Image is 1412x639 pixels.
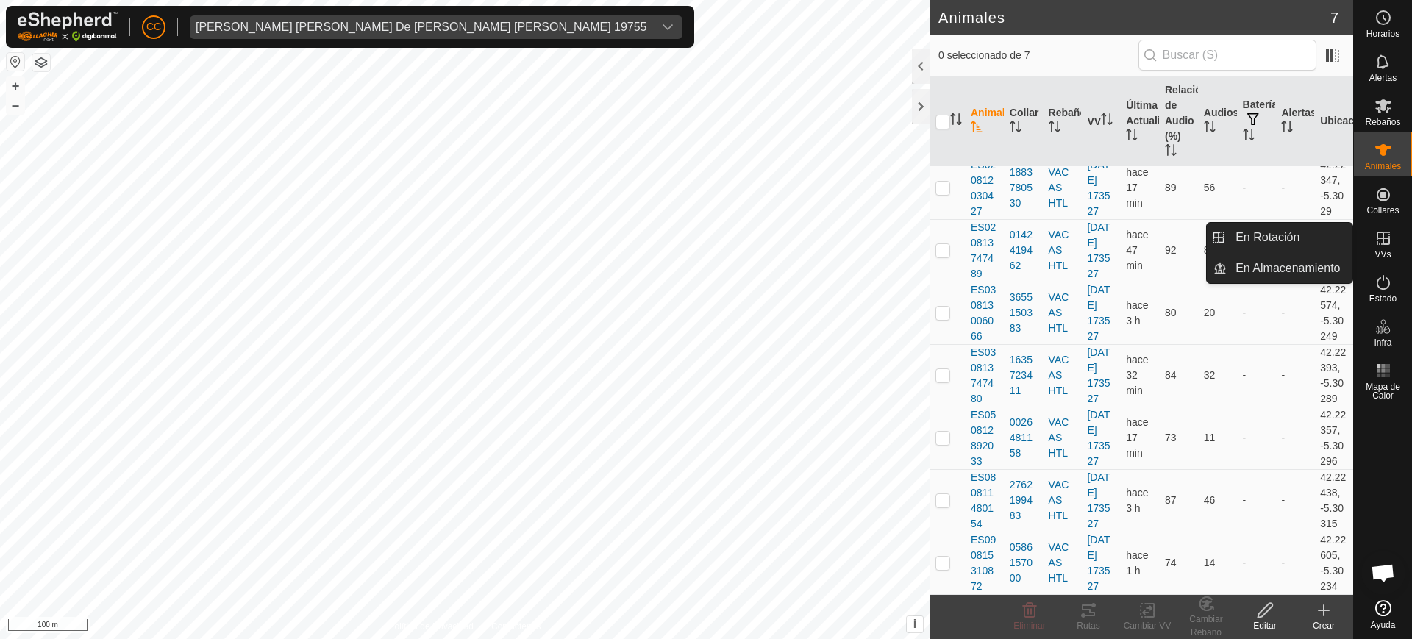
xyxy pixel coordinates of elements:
td: - [1237,407,1276,469]
span: Animales [1365,162,1401,171]
th: Relación de Audio (%) [1159,76,1198,167]
span: Infra [1374,338,1391,347]
td: - [1275,157,1314,219]
p-sorticon: Activar para ordenar [1204,123,1216,135]
span: ES030813006066 [971,282,998,344]
span: Ayuda [1371,621,1396,629]
span: Mapa de Calor [1358,382,1408,400]
input: Buscar (S) [1138,40,1316,71]
span: CC [146,19,161,35]
td: 42.22347, -5.3029 [1314,157,1353,219]
div: 3655150383 [1010,290,1037,336]
td: 11 [1198,407,1237,469]
p-sorticon: Activar para ordenar [971,123,983,135]
span: 80 [1165,307,1177,318]
p-sorticon: Activar para ordenar [1101,115,1113,127]
span: 73 [1165,432,1177,443]
span: ES020812030427 [971,157,998,219]
span: 3 sept 2025, 8:30 [1126,487,1148,514]
td: - [1237,344,1276,407]
a: En Rotación [1227,223,1352,252]
button: Capas del Mapa [32,54,50,71]
td: 42.22357, -5.30296 [1314,407,1353,469]
div: 2762199483 [1010,477,1037,524]
li: En Almacenamiento [1207,254,1352,283]
td: 42.22393, -5.30289 [1314,344,1353,407]
th: Animal [965,76,1004,167]
p-sorticon: Activar para ordenar [1243,131,1255,143]
h2: Animales [938,9,1330,26]
td: 85 [1198,219,1237,282]
span: ES090815310872 [971,532,998,594]
td: - [1275,344,1314,407]
td: 20 [1198,282,1237,344]
button: Restablecer Mapa [7,53,24,71]
span: 84 [1165,369,1177,381]
span: ES080811480154 [971,470,998,532]
td: 42.22438, -5.30315 [1314,469,1353,532]
div: Rutas [1059,619,1118,632]
a: [DATE] 173527 [1087,221,1110,279]
td: - [1275,219,1314,282]
td: 46 [1198,469,1237,532]
a: Política de Privacidad [389,620,474,633]
div: Cambiar VV [1118,619,1177,632]
div: VACAS HTL [1049,415,1076,461]
a: Chat abierto [1361,551,1405,595]
span: En Almacenamiento [1235,260,1340,277]
th: Collar [1004,76,1043,167]
td: - [1237,219,1276,282]
div: 1883780530 [1010,165,1037,211]
a: Ayuda [1354,594,1412,635]
div: [PERSON_NAME] [PERSON_NAME] De [PERSON_NAME] [PERSON_NAME] 19755 [196,21,647,33]
td: - [1275,282,1314,344]
span: 87 [1165,494,1177,506]
span: 89 [1165,182,1177,193]
span: i [913,618,916,630]
th: Última Actualización [1120,76,1159,167]
div: 0026481158 [1010,415,1037,461]
td: - [1275,532,1314,594]
a: [DATE] 173527 [1087,159,1110,217]
p-sorticon: Activar para ordenar [1281,123,1293,135]
p-sorticon: Activar para ordenar [950,115,962,127]
div: Crear [1294,619,1353,632]
td: - [1237,469,1276,532]
div: VACAS HTL [1049,165,1076,211]
a: En Almacenamiento [1227,254,1352,283]
span: ES050812892033 [971,407,998,469]
span: Ana Isabel De La Iglesia Gutierrez 19755 [190,15,653,39]
th: Ubicación [1314,76,1353,167]
span: 3 sept 2025, 8:30 [1126,299,1148,326]
div: 1635723411 [1010,352,1037,399]
td: 42.22332, -5.30271 [1314,219,1353,282]
span: Estado [1369,294,1397,303]
button: – [7,96,24,114]
li: En Rotación [1207,223,1352,252]
a: [DATE] 173527 [1087,346,1110,404]
td: 42.22605, -5.30234 [1314,532,1353,594]
span: 3 sept 2025, 11:00 [1126,354,1148,396]
span: 3 sept 2025, 10:45 [1126,229,1148,271]
a: Contáctenos [491,620,541,633]
span: 7 [1330,7,1338,29]
th: Batería [1237,76,1276,167]
td: - [1237,157,1276,219]
th: Audios [1198,76,1237,167]
td: 14 [1198,532,1237,594]
span: Horarios [1366,29,1399,38]
span: ES020813747489 [971,220,998,282]
div: Editar [1235,619,1294,632]
p-sorticon: Activar para ordenar [1049,123,1060,135]
span: 3 sept 2025, 11:15 [1126,416,1148,459]
th: Alertas [1275,76,1314,167]
span: 3 sept 2025, 9:45 [1126,549,1148,576]
span: VVs [1374,250,1391,259]
th: VV [1081,76,1120,167]
span: ES030813747480 [971,345,998,407]
span: 92 [1165,244,1177,256]
a: [DATE] 173527 [1087,534,1110,592]
p-sorticon: Activar para ordenar [1165,146,1177,158]
td: - [1275,469,1314,532]
button: i [907,616,923,632]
